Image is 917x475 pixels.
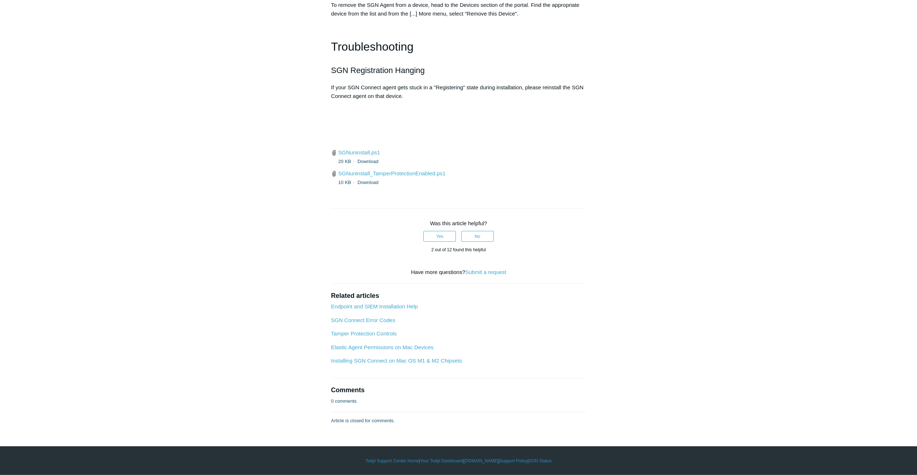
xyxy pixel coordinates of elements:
h1: Troubleshooting [331,38,586,56]
a: SGNuninstall.ps1 [338,149,380,155]
a: Endpoint and SIEM Installation Help [331,303,418,309]
span: 2 out of 12 found this helpful [431,247,486,252]
span: To remove the SGN Agent from a device, head to the Devices section of the portal. Find the approp... [331,2,579,17]
a: Support Policy [500,458,527,464]
a: Installing SGN Connect on Mac OS M1 & M2 Chipsets [331,358,462,364]
p: Article is closed for comments. [331,417,395,424]
a: Download [357,180,378,185]
p: 0 comments [331,398,357,405]
a: SGNuninstall_TamperProtectionEnabled.ps1 [338,170,446,176]
button: This article was not helpful [461,231,494,242]
span: 10 KB [338,180,356,185]
h2: SGN Registration Hanging [331,64,586,77]
h2: Comments [331,385,586,395]
a: Download [357,159,378,164]
a: Submit a request [465,269,506,275]
a: SGN Connect Error Codes [331,317,395,323]
span: If your SGN Connect agent gets stuck in a "Registering" state during installation, please reinsta... [331,84,584,99]
a: [DOMAIN_NAME] [464,458,498,464]
span: Was this article helpful? [430,220,487,226]
a: SGN Status [529,458,552,464]
button: This article was helpful [423,231,456,242]
a: Your Todyl Dashboard [420,458,462,464]
div: | | | | [249,458,668,464]
div: Have more questions? [331,268,586,277]
a: Tamper Protection Controls [331,330,397,337]
h2: Related articles [331,291,586,301]
span: 20 KB [338,159,356,164]
a: Todyl Support Center Home [365,458,419,464]
a: Elastic Agent Permissions on Mac Devices [331,344,433,350]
